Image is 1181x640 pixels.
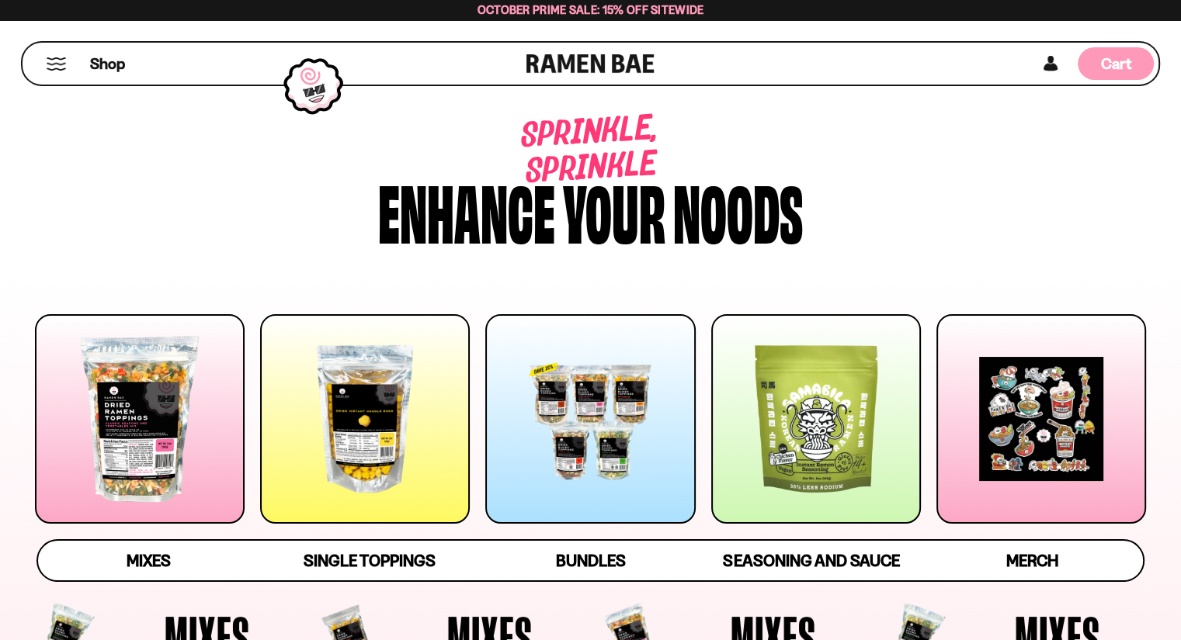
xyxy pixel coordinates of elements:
div: noods [673,173,803,247]
span: Cart [1101,54,1131,73]
span: Seasoning and Sauce [723,551,899,570]
span: Shop [90,54,125,74]
span: Single Toppings [304,551,435,570]
div: Enhance [378,173,555,247]
span: Merch [1006,551,1058,570]
a: Merch [922,541,1143,580]
span: Mixes [127,551,171,570]
a: Mixes [38,541,259,580]
button: Mobile Menu Trigger [46,57,67,71]
span: October Prime Sale: 15% off Sitewide [478,2,704,17]
div: Cart [1078,43,1154,85]
a: Single Toppings [259,541,481,580]
div: your [563,173,665,247]
a: Shop [90,47,125,80]
span: Bundles [555,551,625,570]
a: Bundles [480,541,701,580]
a: Seasoning and Sauce [701,541,922,580]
